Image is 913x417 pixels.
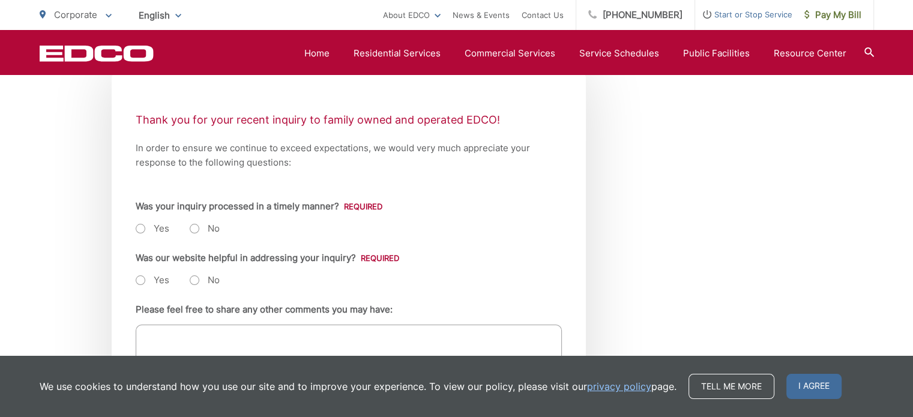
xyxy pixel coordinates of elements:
[40,45,154,62] a: EDCD logo. Return to the homepage.
[136,253,399,263] label: Was our website helpful in addressing your inquiry?
[136,304,393,315] label: Please feel free to share any other comments you may have:
[587,379,651,394] a: privacy policy
[304,46,330,61] a: Home
[190,223,220,235] label: No
[136,141,562,170] p: In order to ensure we continue to exceed expectations, we would very much appreciate your respons...
[579,46,659,61] a: Service Schedules
[190,274,220,286] label: No
[136,201,382,212] label: Was your inquiry processed in a timely manner?
[689,374,774,399] a: Tell me more
[136,223,169,235] label: Yes
[54,9,97,20] span: Corporate
[354,46,441,61] a: Residential Services
[136,274,169,286] label: Yes
[683,46,750,61] a: Public Facilities
[774,46,846,61] a: Resource Center
[465,46,555,61] a: Commercial Services
[40,379,676,394] p: We use cookies to understand how you use our site and to improve your experience. To view our pol...
[786,374,842,399] span: I agree
[453,8,510,22] a: News & Events
[130,5,190,26] span: English
[804,8,861,22] span: Pay My Bill
[136,111,562,129] p: Thank you for your recent inquiry to family owned and operated EDCO!
[383,8,441,22] a: About EDCO
[522,8,564,22] a: Contact Us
